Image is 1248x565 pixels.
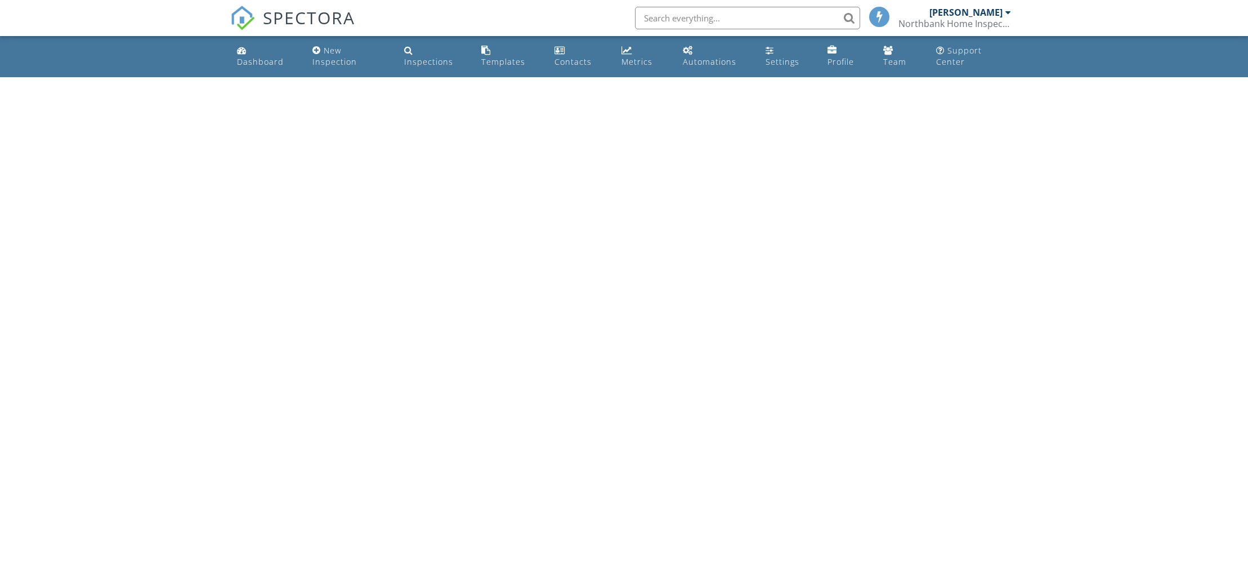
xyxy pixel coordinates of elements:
[827,56,854,67] div: Profile
[678,41,752,73] a: Automations (Basic)
[230,6,255,30] img: The Best Home Inspection Software - Spectora
[481,56,525,67] div: Templates
[898,18,1011,29] div: Northbank Home Inspection
[554,56,592,67] div: Contacts
[308,41,391,73] a: New Inspection
[400,41,468,73] a: Inspections
[929,7,1003,18] div: [PERSON_NAME]
[230,15,355,39] a: SPECTORA
[635,7,860,29] input: Search everything...
[823,41,870,73] a: Company Profile
[936,45,982,67] div: Support Center
[766,56,799,67] div: Settings
[232,41,299,73] a: Dashboard
[932,41,1016,73] a: Support Center
[550,41,609,73] a: Contacts
[761,41,814,73] a: Settings
[879,41,923,73] a: Team
[312,45,357,67] div: New Inspection
[404,56,453,67] div: Inspections
[477,41,540,73] a: Templates
[263,6,355,29] span: SPECTORA
[883,56,906,67] div: Team
[621,56,652,67] div: Metrics
[683,56,736,67] div: Automations
[617,41,669,73] a: Metrics
[237,56,284,67] div: Dashboard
